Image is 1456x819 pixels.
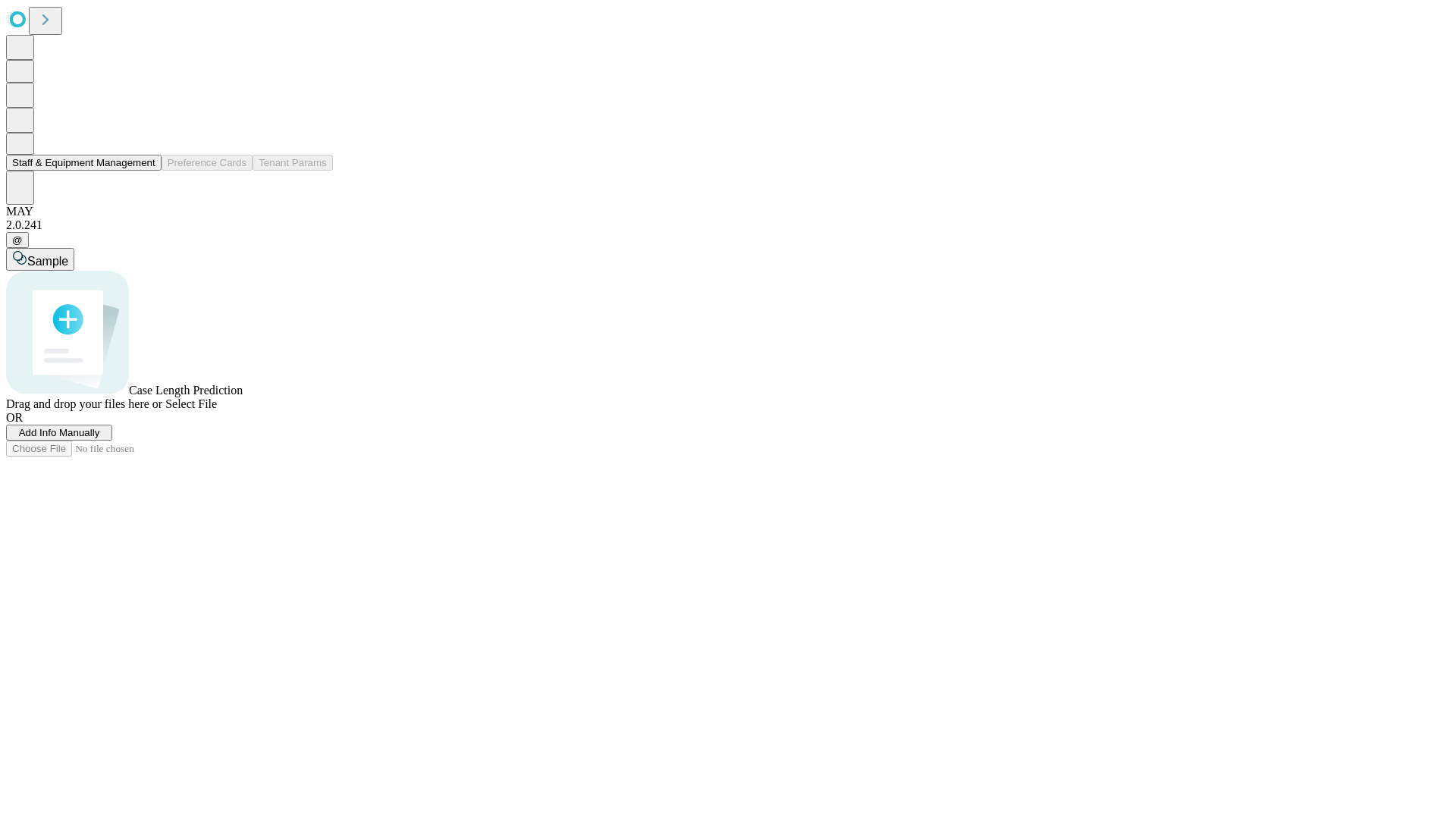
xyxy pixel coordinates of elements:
button: Staff & Equipment Management [6,155,162,171]
button: Preference Cards [162,155,253,171]
button: Add Info Manually [6,425,112,441]
button: @ [6,232,29,248]
span: Add Info Manually [19,427,100,438]
span: Drag and drop your files here or [6,397,162,410]
span: Sample [27,255,68,268]
div: MAY [6,205,1450,218]
span: @ [12,234,23,246]
span: Select File [165,397,217,410]
span: OR [6,411,23,424]
button: Sample [6,248,74,271]
span: Case Length Prediction [129,384,243,397]
div: 2.0.241 [6,218,1450,232]
button: Tenant Params [253,155,333,171]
